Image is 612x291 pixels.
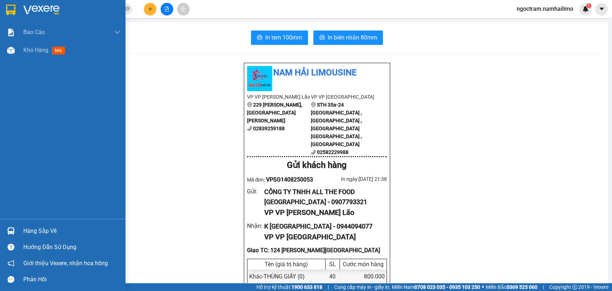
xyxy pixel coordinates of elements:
img: warehouse-icon [7,47,15,54]
div: VP VP [GEOGRAPHIC_DATA] [264,231,381,243]
span: ngoctram.namhailimo [511,4,579,13]
div: Phản hồi [23,274,120,285]
span: printer [257,34,262,41]
span: notification [8,260,14,267]
span: down [114,29,120,35]
b: STH 35a-24 [GEOGRAPHIC_DATA] , [GEOGRAPHIC_DATA] , [GEOGRAPHIC_DATA] [GEOGRAPHIC_DATA] , [GEOGRAP... [311,102,362,147]
span: In biên nhận 80mm [328,33,377,42]
li: Nam Hải Limousine [247,66,387,80]
span: | [543,283,544,291]
li: Nam Hải Limousine [4,4,104,30]
div: Gửi khách hàng [247,159,387,172]
span: copyright [572,285,577,290]
span: Miền Nam [392,283,480,291]
button: plus [144,3,156,15]
div: In ngày: [DATE] 21:38 [317,175,387,183]
span: file-add [164,6,169,11]
div: Tên (giá trị hàng) [249,261,323,268]
span: Báo cáo [23,28,45,37]
li: VP VP [GEOGRAPHIC_DATA] [311,93,375,101]
div: Mã đơn: [247,175,317,184]
div: CÔNG TY TNHH ALL THE FOOD [GEOGRAPHIC_DATA] - 0907793321 [264,187,381,207]
li: VP VP [GEOGRAPHIC_DATA] [4,39,49,62]
img: logo.jpg [247,66,272,91]
span: phone [311,150,316,155]
div: SL [327,261,338,268]
div: 40 [326,269,340,283]
span: 1 [587,3,590,8]
button: aim [177,3,190,15]
strong: 0369 525 060 [507,284,537,290]
img: solution-icon [7,29,15,36]
span: aim [181,6,186,11]
span: VPSG1408250053 [266,176,313,183]
span: message [8,276,14,283]
button: file-add [161,3,173,15]
span: Hỗ trợ kỹ thuật: [256,283,322,291]
span: In tem 100mm [265,33,302,42]
img: logo-vxr [6,5,15,15]
strong: 0708 023 035 - 0935 103 250 [414,284,480,290]
span: phone [247,126,252,131]
li: VP VP [PERSON_NAME] Lão [49,39,95,62]
div: K [GEOGRAPHIC_DATA] - 0944094077 [264,221,381,231]
span: Giới thiệu Vexere, nhận hoa hồng [23,259,108,268]
span: Cung cấp máy in - giấy in: [334,283,390,291]
button: printerIn biên nhận 80mm [313,30,383,45]
div: Cước món hàng [342,261,385,268]
span: ⚪️ [482,286,484,288]
img: logo.jpg [4,4,29,29]
div: Gửi : [247,187,265,196]
b: 229 [PERSON_NAME], [GEOGRAPHIC_DATA][PERSON_NAME] [247,102,302,123]
span: mới [52,47,65,55]
span: close-circle [125,6,130,13]
div: Nhận : [247,221,265,230]
li: VP VP [PERSON_NAME] Lão [247,93,311,101]
button: printerIn tem 100mm [251,30,308,45]
span: plus [148,6,153,11]
div: Giao TC: 124 [PERSON_NAME][GEOGRAPHIC_DATA] [247,246,387,255]
b: 02582229988 [317,149,348,155]
span: Kho hàng [23,47,48,53]
div: Hàng sắp về [23,226,120,236]
img: icon-new-feature [582,6,589,12]
span: question-circle [8,244,14,250]
sup: 1 [586,3,591,8]
span: printer [319,34,325,41]
span: environment [247,102,252,107]
span: environment [311,102,316,107]
span: Khác - THÙNG GIẤY (0) [249,273,305,280]
div: 800.000 [340,269,386,283]
strong: 1900 633 818 [291,284,322,290]
img: warehouse-icon [7,227,15,235]
button: caret-down [595,3,608,15]
div: VP VP [PERSON_NAME] Lão [264,207,381,218]
span: close-circle [125,6,130,11]
b: 02839259188 [253,126,285,131]
span: | [328,283,329,291]
span: Miền Bắc [486,283,537,291]
div: Hướng dẫn sử dụng [23,242,120,253]
span: caret-down [598,6,605,12]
